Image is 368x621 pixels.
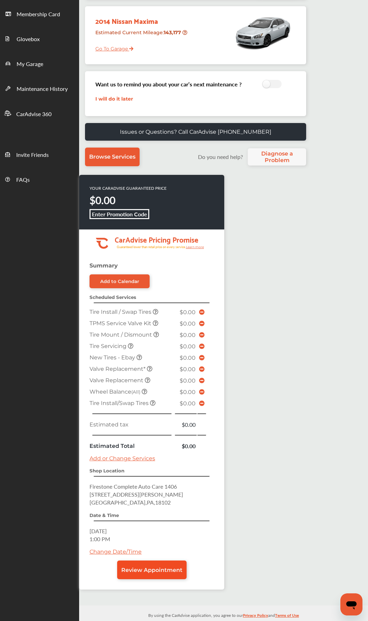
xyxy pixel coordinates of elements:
strong: $0.00 [89,193,115,207]
span: Browse Services [89,153,135,160]
span: Tire Install/Swap Tires [89,400,150,406]
span: FAQs [16,176,30,185]
a: Issues or Questions? Call CarAdvise [PHONE_NUMBER] [85,123,306,141]
span: Review Appointment [121,567,182,573]
span: Invite Friends [16,151,49,160]
span: Tire Install / Swap Tires [89,309,153,315]
strong: Scheduled Services [89,294,136,300]
a: Review Appointment [117,561,187,579]
span: $0.00 [180,309,196,316]
span: TPMS Service Valve Kit [89,320,153,327]
a: I will do it later [95,96,133,102]
span: My Garage [17,60,43,69]
span: $0.00 [180,355,196,361]
a: Diagnose a Problem [248,148,306,166]
iframe: Button to launch messaging window [340,593,362,615]
span: Tire Servicing [89,343,128,349]
span: Membership Card [17,10,60,19]
td: $0.00 [174,419,198,430]
span: $0.00 [180,400,196,407]
span: [GEOGRAPHIC_DATA] , PA , 18102 [89,498,171,506]
tspan: Guaranteed lower than retail price on every service. [117,245,186,249]
span: $0.00 [180,389,196,395]
span: CarAdvise 360 [16,110,51,119]
p: Issues or Questions? Call CarAdvise [PHONE_NUMBER] [120,129,271,135]
a: Add or Change Services [89,455,155,462]
h3: Want us to remind you about your car’s next maintenance ? [95,80,242,88]
tspan: CarAdvise Pricing Promise [115,233,198,245]
strong: Summary [89,262,118,269]
a: Change Date/Time [89,548,142,555]
a: Go To Garage [90,40,133,54]
b: Enter Promotion Code [92,210,147,218]
td: $0.00 [174,440,198,452]
tspan: Learn more [186,245,204,249]
span: Glovebox [17,35,40,44]
span: $0.00 [180,320,196,327]
div: Add to Calendar [100,279,139,284]
span: Tire Mount / Dismount [89,331,153,338]
strong: Shop Location [89,468,124,473]
a: My Garage [0,51,79,76]
span: [STREET_ADDRESS][PERSON_NAME] [89,490,183,498]
span: Firestone Complete Auto Care 1406 [89,482,177,490]
p: By using the CarAdvise application, you agree to our and [79,611,368,619]
p: YOUR CARADVISE GUARANTEED PRICE [89,185,167,191]
span: $0.00 [180,377,196,384]
a: Maintenance History [0,76,79,101]
strong: 143,177 [164,29,182,36]
span: [DATE] [89,527,107,535]
span: $0.00 [180,332,196,338]
td: Estimated tax [88,419,174,430]
span: $0.00 [180,343,196,350]
strong: Date & Time [89,512,119,518]
a: Membership Card [0,1,79,26]
a: Add to Calendar [89,274,150,288]
div: Estimated Current Mileage : [90,27,191,44]
small: (All) [131,389,140,395]
span: Valve Replacement [89,377,145,384]
span: 1:00 PM [89,535,110,543]
span: Wheel Balance [89,388,142,395]
img: mobile_9267_st0640_046.jpg [234,10,292,55]
span: Diagnose a Problem [251,150,303,163]
a: Browse Services [85,148,140,166]
span: Maintenance History [17,85,68,94]
span: $0.00 [180,366,196,373]
div: 2014 Nissan Maxima [90,10,191,27]
td: Estimated Total [88,440,174,452]
a: Glovebox [0,26,79,51]
span: New Tires - Ebay [89,354,136,361]
span: Valve Replacement* [89,366,147,372]
label: Do you need help? [195,153,246,161]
